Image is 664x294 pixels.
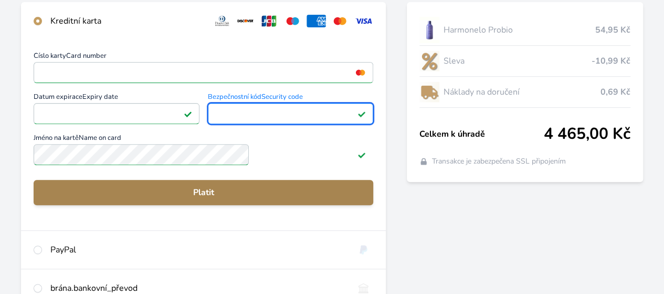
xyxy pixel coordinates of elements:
font: Celkem k úhradě [419,128,485,140]
img: jcb.svg [259,15,279,27]
img: mc [353,68,367,77]
iframe: Iframe pro číslo karty [38,65,368,80]
font: 54,95 Kč [595,24,630,36]
img: visa.svg [354,15,373,27]
img: amex.svg [307,15,326,27]
img: Field valid [357,109,366,118]
iframe: Iframe for expiry date [38,106,195,121]
img: discover.svg [236,15,255,27]
img: Field valid [184,109,192,118]
img: diners.svg [213,15,232,27]
span: Name on card [34,135,373,144]
img: Platné pole [357,150,366,159]
img: CLEAN_PROBIO_se_stinem_x-lo.jpg [419,17,439,43]
font: Harmonelo Probio [444,24,513,36]
font: Sleva [444,55,465,67]
button: Platit [34,180,373,205]
img: discount-lo.png [419,48,439,74]
img: mc.svg [330,15,350,27]
img: delivery-lo.png [419,79,439,105]
font: PayPal [50,244,76,256]
span: Security code [208,94,374,103]
font: Platit [193,187,214,198]
span: Card number [34,53,373,62]
font: -10,99 Kč [592,55,630,67]
font: brána.bankovní_převod [50,282,138,294]
iframe: Iframe for security code [213,106,369,121]
font: 0,69 Kč [600,86,630,98]
font: Bezpečnostní kód [208,92,261,102]
img: maestro.svg [283,15,302,27]
font: 4 465,00 Kč [544,123,630,145]
font: Jméno na kartě [34,133,79,143]
input: Jméno na kartěName on cardPlatné pole [34,144,249,165]
img: paypal.svg [354,244,373,256]
font: Číslo karty [34,51,66,60]
font: Transakce je zabezpečena SSL připojením [432,156,566,166]
font: Kreditní karta [50,15,101,27]
font: Náklady na doručení [444,86,520,98]
span: Expiry date [34,94,199,103]
font: Datum expirace [34,92,82,102]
